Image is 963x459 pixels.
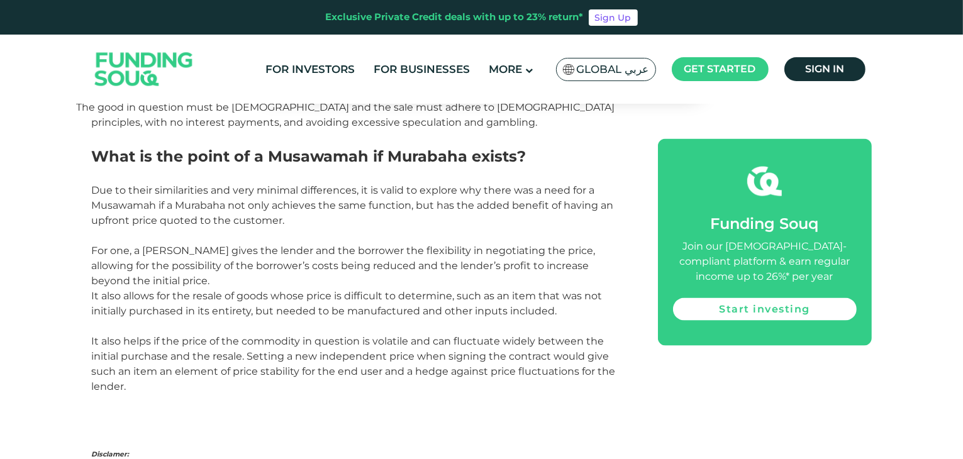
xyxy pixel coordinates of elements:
[92,290,603,317] span: It also allows for the resale of goods whose price is difficult to determine, such as an item tha...
[92,245,596,287] span: For one, a [PERSON_NAME] gives the lender and the borrower the flexibility in negotiating the pri...
[92,450,130,458] em: Disclamer:
[370,59,473,80] a: For Businesses
[673,297,857,320] a: Start investing
[92,335,616,392] span: It also helps if the price of the commodity in question is volatile and can fluctuate widely betw...
[326,10,584,25] div: Exclusive Private Credit deals with up to 23% return*
[673,238,857,284] div: Join our [DEMOGRAPHIC_DATA]-compliant platform & earn regular income up to 26%* per year
[747,163,782,198] img: fsicon
[784,57,866,81] a: Sign in
[82,38,206,101] img: Logo
[711,214,819,232] span: Funding Souq
[589,9,638,26] a: Sign Up
[92,184,614,226] span: Due to their similarities and very minimal differences, it is valid to explore why there was a ne...
[577,62,649,77] span: Global عربي
[805,63,844,75] span: Sign in
[489,63,522,75] span: More
[77,101,615,128] span: The good in question must be [DEMOGRAPHIC_DATA] and the sale must adhere to [DEMOGRAPHIC_DATA] pr...
[262,59,358,80] a: For Investors
[563,64,574,75] img: SA Flag
[684,63,756,75] span: Get started
[92,147,526,165] span: What is the point of a Musawamah if Murabaha exists?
